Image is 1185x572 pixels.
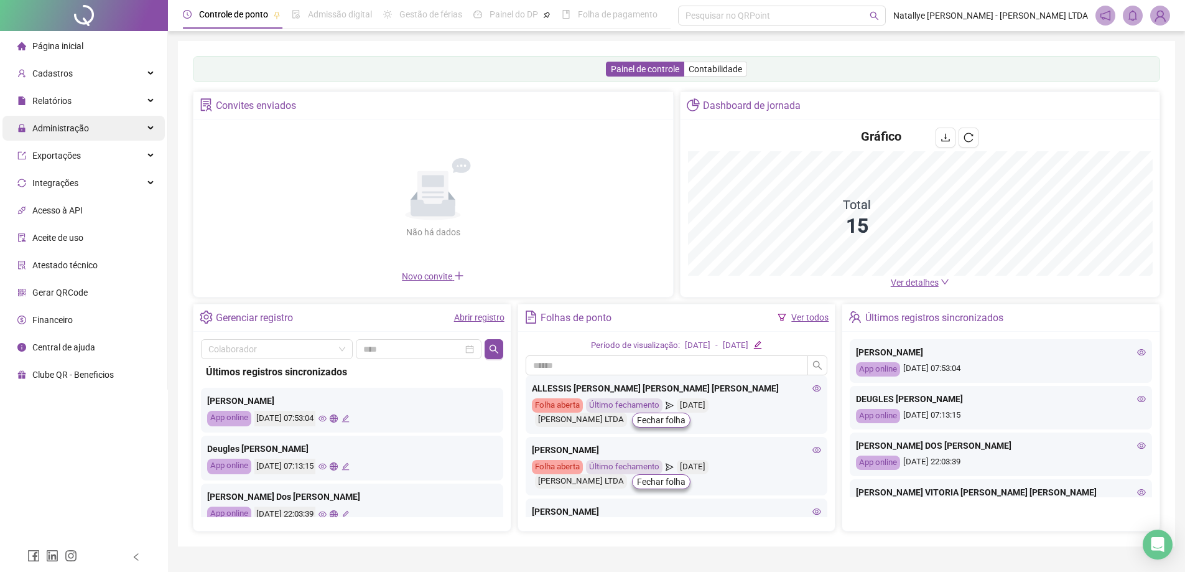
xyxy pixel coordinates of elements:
span: Cadastros [32,68,73,78]
span: global [330,462,338,471]
span: api [17,206,26,215]
span: Aceite de uso [32,233,83,243]
span: eye [318,462,327,471]
div: [DATE] 07:13:15 [856,409,1146,423]
span: solution [17,261,26,270]
span: send [666,398,674,413]
span: file-done [292,10,300,19]
span: gift [17,370,26,379]
span: team [848,311,862,324]
span: eye [1137,441,1146,450]
span: dashboard [473,10,482,19]
span: Exportações [32,151,81,161]
div: [PERSON_NAME] LTDA [535,474,627,489]
div: App online [207,507,251,522]
span: Gerar QRCode [32,288,88,298]
div: [DATE] [677,460,709,474]
div: Folha aberta [532,398,583,413]
div: Folhas de ponto [541,307,611,329]
span: Ver detalhes [891,278,939,288]
span: instagram [65,550,77,562]
span: eye [812,384,821,393]
div: [PERSON_NAME] [532,505,822,518]
span: plus [454,271,464,281]
div: App online [856,362,900,377]
a: Abrir registro [454,312,504,322]
div: [DATE] 07:53:04 [254,411,315,426]
span: bell [1127,10,1138,21]
span: edit [342,510,350,518]
span: Natallye [PERSON_NAME] - [PERSON_NAME] LTDA [893,9,1088,22]
span: Financeiro [32,315,73,325]
a: Ver todos [791,312,829,322]
span: pushpin [543,11,551,19]
div: [DATE] 07:53:04 [856,362,1146,377]
div: Folha aberta [532,460,583,474]
div: ALLESSIS [PERSON_NAME] [PERSON_NAME] [PERSON_NAME] [532,382,822,395]
div: [PERSON_NAME] [856,345,1146,359]
div: Período de visualização: [591,339,680,352]
div: Deugles [PERSON_NAME] [207,442,497,456]
span: Atestado técnico [32,260,98,270]
span: qrcode [17,288,26,297]
a: Ver detalhes down [891,278,949,288]
span: Contabilidade [689,64,742,74]
span: Admissão digital [308,9,372,19]
div: [PERSON_NAME] Dos [PERSON_NAME] [207,490,497,504]
span: sun [383,10,392,19]
div: DEUGLES [PERSON_NAME] [856,392,1146,406]
button: Fechar folha [632,413,690,428]
span: file [17,96,26,105]
span: global [330,510,338,518]
div: Gerenciar registro [216,307,293,329]
div: [DATE] [685,339,710,352]
span: Painel de controle [611,64,679,74]
span: notification [1100,10,1111,21]
span: send [666,460,674,474]
div: App online [207,411,251,426]
div: Não há dados [376,225,490,239]
span: eye [318,510,327,518]
span: filter [778,313,786,322]
div: [PERSON_NAME] LTDA [535,413,627,427]
span: search [489,344,499,354]
span: Gestão de férias [399,9,462,19]
span: book [562,10,570,19]
div: Convites enviados [216,95,296,116]
span: search [812,360,822,370]
span: dollar [17,316,26,324]
span: info-circle [17,343,26,352]
div: App online [207,459,251,474]
span: Central de ajuda [32,342,95,352]
span: left [132,553,141,561]
span: eye [812,446,821,454]
span: pushpin [273,11,281,19]
span: Página inicial [32,41,83,51]
span: pie-chart [687,98,700,111]
div: Último fechamento [586,398,662,413]
span: Acesso à API [32,205,83,215]
div: [PERSON_NAME] DOS [PERSON_NAME] [856,439,1146,452]
div: App online [856,456,900,470]
div: Últimos registros sincronizados [206,364,498,380]
span: Controle de ponto [199,9,268,19]
span: Integrações [32,178,78,188]
span: Clube QR - Beneficios [32,370,114,380]
span: lock [17,124,26,133]
div: Dashboard de jornada [703,95,801,116]
span: sync [17,179,26,187]
span: setting [200,311,213,324]
div: [PERSON_NAME] [207,394,497,408]
span: reload [964,133,974,143]
div: [DATE] 07:13:15 [254,459,315,474]
span: audit [17,233,26,242]
span: eye [1137,395,1146,403]
span: Novo convite [402,271,464,281]
div: [DATE] [677,398,709,413]
span: edit [342,415,350,423]
div: [DATE] 22:03:39 [254,507,315,522]
span: export [17,151,26,160]
span: user-add [17,69,26,78]
div: [PERSON_NAME] [532,443,822,457]
span: linkedin [46,550,58,562]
